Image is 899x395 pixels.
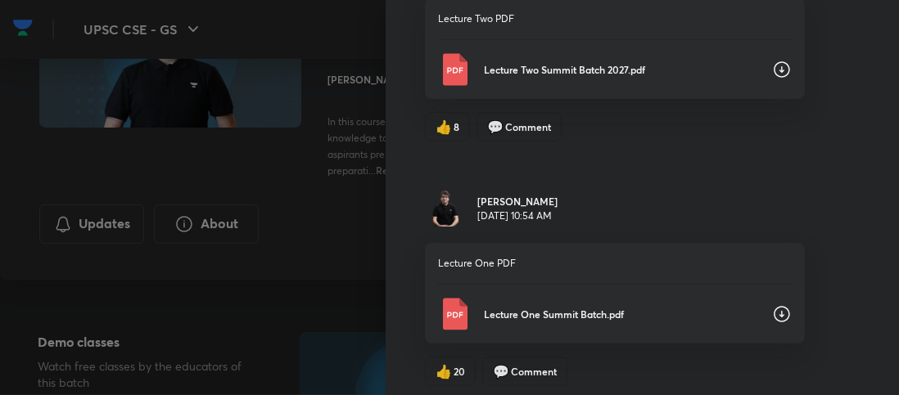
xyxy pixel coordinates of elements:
p: Lecture Two Summit Batch 2027.pdf [484,62,759,77]
span: 8 [454,119,459,134]
p: Lecture Two PDF [438,11,792,26]
span: Comment [511,364,557,379]
img: Pdf [438,298,471,330]
h6: [PERSON_NAME] [477,194,558,209]
img: Avatar [425,187,464,227]
span: like [436,364,452,379]
p: Lecture One Summit Batch.pdf [484,307,759,321]
span: comment [487,119,504,134]
p: Lecture One PDF [438,256,792,271]
span: like [436,119,452,134]
p: [DATE] 10:54 AM [477,209,558,223]
span: comment [493,364,509,379]
span: 20 [454,364,465,379]
span: Comment [505,119,551,134]
img: Pdf [438,53,471,86]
